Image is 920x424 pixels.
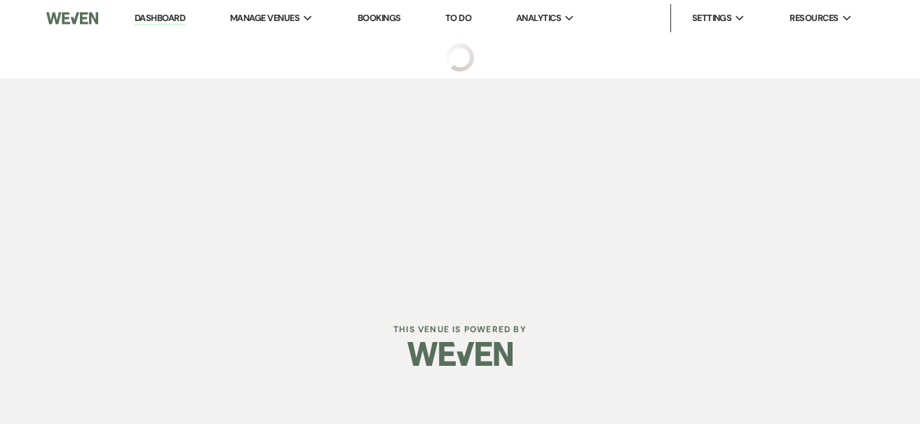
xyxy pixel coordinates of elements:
a: Bookings [358,12,401,24]
span: Resources [790,11,838,25]
img: loading spinner [446,43,474,71]
img: Weven Logo [407,329,513,378]
img: Weven Logo [46,4,99,33]
a: Dashboard [135,12,185,25]
a: To Do [445,12,471,24]
span: Analytics [516,11,561,25]
span: Settings [692,11,732,25]
span: Manage Venues [230,11,299,25]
